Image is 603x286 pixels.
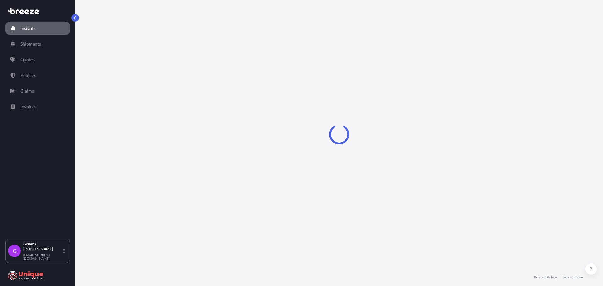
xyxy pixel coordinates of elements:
p: Insights [20,25,35,31]
p: [EMAIL_ADDRESS][DOMAIN_NAME] [23,253,62,260]
p: Policies [20,72,36,78]
a: Insights [5,22,70,35]
a: Terms of Use [562,275,583,280]
p: Shipments [20,41,41,47]
img: organization-logo [8,271,44,281]
span: G [13,248,17,254]
p: Invoices [20,104,36,110]
p: Gemma [PERSON_NAME] [23,241,62,251]
p: Claims [20,88,34,94]
p: Quotes [20,57,35,63]
a: Quotes [5,53,70,66]
a: Shipments [5,38,70,50]
a: Claims [5,85,70,97]
a: Privacy Policy [534,275,557,280]
a: Policies [5,69,70,82]
a: Invoices [5,100,70,113]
